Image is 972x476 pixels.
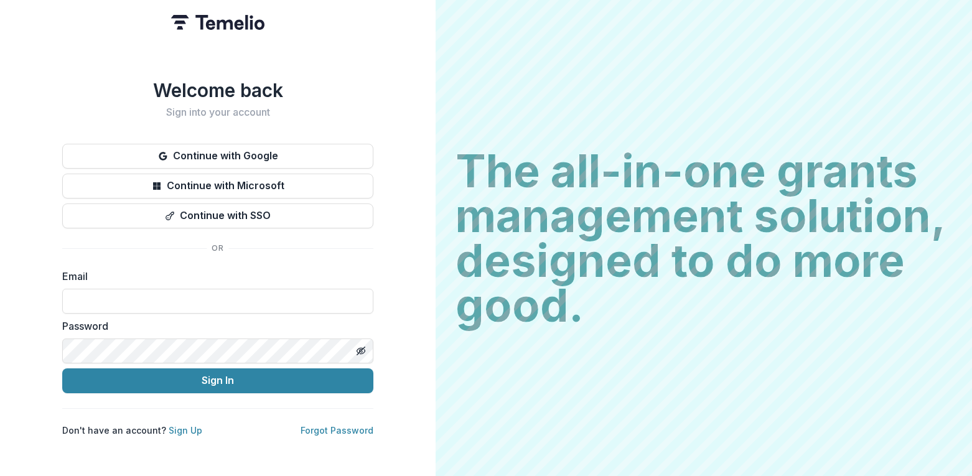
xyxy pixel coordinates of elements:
[62,144,373,169] button: Continue with Google
[62,319,366,334] label: Password
[62,368,373,393] button: Sign In
[62,106,373,118] h2: Sign into your account
[169,425,202,436] a: Sign Up
[62,79,373,101] h1: Welcome back
[301,425,373,436] a: Forgot Password
[351,341,371,361] button: Toggle password visibility
[62,174,373,198] button: Continue with Microsoft
[62,269,366,284] label: Email
[62,424,202,437] p: Don't have an account?
[62,203,373,228] button: Continue with SSO
[171,15,264,30] img: Temelio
